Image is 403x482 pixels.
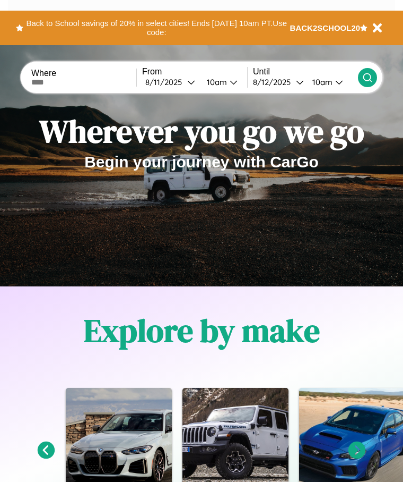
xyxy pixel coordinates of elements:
label: Until [253,67,358,77]
h1: Explore by make [84,309,320,352]
button: Back to School savings of 20% in select cities! Ends [DATE] 10am PT.Use code: [23,16,290,40]
div: 10am [307,77,335,87]
div: 10am [202,77,230,87]
button: 10am [304,77,358,88]
label: From [142,67,247,77]
div: 8 / 12 / 2025 [253,77,296,87]
label: Where [31,69,136,78]
button: 10am [198,77,247,88]
button: 8/11/2025 [142,77,198,88]
b: BACK2SCHOOL20 [290,23,361,32]
div: 8 / 11 / 2025 [145,77,187,87]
